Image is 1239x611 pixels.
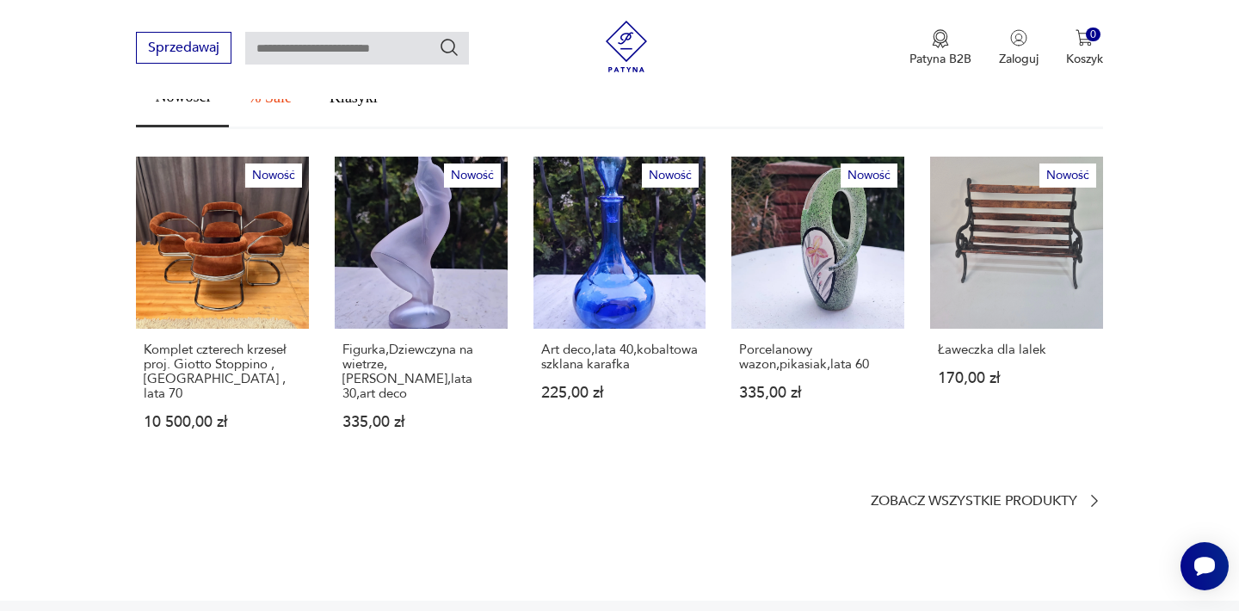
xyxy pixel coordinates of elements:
p: Komplet czterech krzeseł proj. Giotto Stoppino , [GEOGRAPHIC_DATA] , lata 70 [144,343,301,401]
a: Ikona medaluPatyna B2B [909,29,971,67]
a: NowośćKomplet czterech krzeseł proj. Giotto Stoppino , Włochy , lata 70Komplet czterech krzeseł p... [136,157,309,464]
a: NowośćFigurka,Dziewczyna na wietrze,Kurt Schlevogt,lata 30,art decoFigurka,Dziewczyna na wietrze,... [335,157,508,464]
iframe: Smartsupp widget button [1180,542,1229,590]
p: Ławeczka dla lalek [938,343,1095,357]
span: Nowości [155,89,210,104]
p: 170,00 zł [938,371,1095,386]
p: Porcelanowy wazon,pikasiak,lata 60 [739,343,897,372]
span: % Sale [248,89,291,105]
p: 335,00 zł [739,386,897,400]
img: Ikona medalu [932,29,949,48]
p: Art deco,lata 40,kobaltowa szklana karafka [541,343,699,372]
p: Koszyk [1066,51,1103,67]
a: Sprzedawaj [136,43,231,55]
button: 0Koszyk [1066,29,1103,67]
a: NowośćŁaweczka dla lalekŁaweczka dla lalek170,00 zł [930,157,1103,464]
p: 335,00 zł [342,415,500,429]
img: Ikona koszyka [1076,29,1093,46]
button: Patyna B2B [909,29,971,67]
img: Patyna - sklep z meblami i dekoracjami vintage [601,21,652,72]
a: NowośćArt deco,lata 40,kobaltowa szklana karafkaArt deco,lata 40,kobaltowa szklana karafka225,00 zł [533,157,706,464]
a: Zobacz wszystkie produkty [871,492,1103,509]
span: Klasyki [330,89,378,105]
button: Sprzedawaj [136,32,231,64]
p: 225,00 zł [541,386,699,400]
button: Szukaj [439,37,459,58]
button: Zaloguj [999,29,1039,67]
img: Ikonka użytkownika [1010,29,1027,46]
p: Patyna B2B [909,51,971,67]
a: NowośćPorcelanowy wazon,pikasiak,lata 60Porcelanowy wazon,pikasiak,lata 60335,00 zł [731,157,904,464]
p: Figurka,Dziewczyna na wietrze,[PERSON_NAME],lata 30,art deco [342,343,500,401]
div: 0 [1086,28,1100,42]
p: Zaloguj [999,51,1039,67]
p: 10 500,00 zł [144,415,301,429]
p: Zobacz wszystkie produkty [871,496,1077,507]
